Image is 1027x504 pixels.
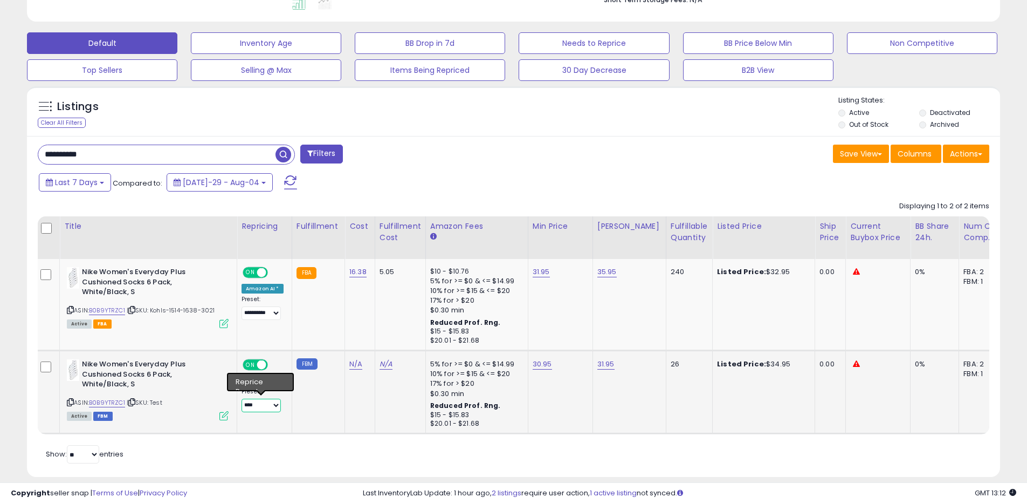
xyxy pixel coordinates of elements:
div: Fulfillment [297,221,340,232]
button: [DATE]-29 - Aug-04 [167,173,273,192]
strong: Copyright [11,488,50,498]
div: Preset: [242,388,284,412]
div: [PERSON_NAME] [597,221,661,232]
div: Displaying 1 to 2 of 2 items [899,201,989,212]
span: All listings currently available for purchase on Amazon [67,319,92,329]
div: 0.00 [819,267,837,277]
button: Save View [833,145,889,163]
button: BB Price Below Min [683,32,833,54]
small: Amazon Fees. [430,232,437,242]
a: N/A [380,359,392,370]
b: Reduced Prof. Rng. [430,401,501,410]
a: Terms of Use [92,488,138,498]
span: [DATE]-29 - Aug-04 [183,177,259,188]
button: Needs to Reprice [519,32,669,54]
div: ASIN: [67,359,229,419]
span: | SKU: Kohls-1514-1638-3021 [127,306,215,315]
button: B2B View [683,59,833,81]
button: 30 Day Decrease [519,59,669,81]
div: 5% for >= $0 & <= $14.99 [430,359,520,369]
b: Nike Women's Everyday Plus Cushioned Socks 6 Pack, White/Black, S [82,267,213,300]
b: Listed Price: [717,267,766,277]
a: 35.95 [597,267,617,277]
div: 240 [671,267,704,277]
div: 26 [671,359,704,369]
p: Listing States: [838,96,1000,106]
span: ON [244,268,257,277]
a: 1 active listing [590,488,637,498]
button: Actions [943,145,989,163]
a: 31.95 [597,359,615,370]
div: 0% [915,359,950,369]
span: Columns [898,148,932,159]
button: BB Drop in 7d [355,32,505,54]
span: Last 7 Days [55,177,98,188]
div: Amazon Fees [430,221,523,232]
h5: Listings [57,99,99,114]
span: FBA [93,319,112,329]
div: Min Price [533,221,588,232]
div: Ship Price [819,221,841,243]
div: Num of Comp. [963,221,1003,243]
div: 0.00 [819,359,837,369]
button: Non Competitive [847,32,997,54]
div: 10% for >= $15 & <= $20 [430,369,520,379]
span: Compared to: [113,178,162,188]
div: $20.01 - $21.68 [430,419,520,428]
label: Deactivated [930,108,970,117]
span: Show: entries [46,449,123,459]
div: Title [64,221,232,232]
div: $10 - $10.76 [430,267,520,276]
span: | SKU: Test [127,398,162,407]
div: Preset: [242,296,284,320]
div: Last InventoryLab Update: 1 hour ago, require user action, not synced. [363,488,1016,499]
span: FBM [93,412,113,421]
button: Top Sellers [27,59,177,81]
div: Fulfillable Quantity [671,221,708,243]
div: FBA: 2 [963,359,999,369]
div: Amazon AI * [242,284,284,294]
div: Listed Price [717,221,810,232]
a: B0B9YTRZC1 [89,306,125,315]
span: ON [244,360,257,370]
div: $34.95 [717,359,807,369]
b: Listed Price: [717,359,766,369]
a: N/A [349,359,362,370]
div: $15 - $15.83 [430,411,520,420]
span: OFF [266,268,284,277]
label: Archived [930,120,959,129]
button: Columns [891,145,941,163]
div: $20.01 - $21.68 [430,336,520,345]
a: 31.95 [533,267,550,277]
span: 2025-08-16 13:12 GMT [975,488,1016,498]
div: Cost [349,221,370,232]
div: 17% for > $20 [430,379,520,389]
div: 17% for > $20 [430,296,520,305]
div: $32.95 [717,267,807,277]
div: Amazon AI [242,376,279,386]
img: 217FhSfr1sL._SL40_.jpg [67,267,79,289]
a: B0B9YTRZC1 [89,398,125,407]
span: All listings currently available for purchase on Amazon [67,412,92,421]
small: FBA [297,267,316,279]
div: $0.30 min [430,305,520,315]
div: 0% [915,267,950,277]
label: Out of Stock [849,120,888,129]
button: Items Being Repriced [355,59,505,81]
small: FBM [297,358,318,370]
button: Last 7 Days [39,173,111,192]
div: Current Buybox Price [850,221,906,243]
b: Nike Women's Everyday Plus Cushioned Socks 6 Pack, White/Black, S [82,359,213,392]
div: Clear All Filters [38,118,86,128]
div: $0.30 min [430,389,520,399]
span: OFF [266,360,284,370]
div: $15 - $15.83 [430,327,520,336]
label: Active [849,108,869,117]
div: 10% for >= $15 & <= $20 [430,286,520,296]
div: Repricing [242,221,287,232]
div: ASIN: [67,267,229,327]
div: FBM: 1 [963,369,999,379]
div: FBM: 1 [963,277,999,287]
div: 5.05 [380,267,417,277]
button: Inventory Age [191,32,341,54]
